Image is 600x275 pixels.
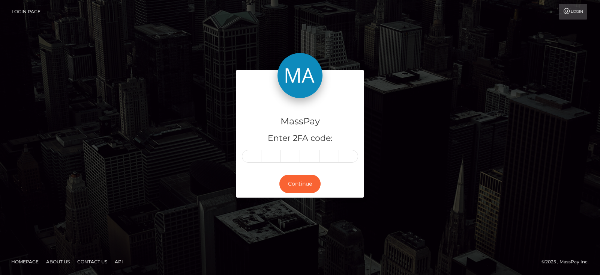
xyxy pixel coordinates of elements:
[74,256,110,267] a: Contact Us
[112,256,126,267] a: API
[43,256,73,267] a: About Us
[8,256,42,267] a: Homepage
[279,175,321,193] button: Continue
[242,133,358,144] h5: Enter 2FA code:
[12,4,40,20] a: Login Page
[541,258,594,266] div: © 2025 , MassPay Inc.
[277,53,322,98] img: MassPay
[559,4,587,20] a: Login
[242,115,358,128] h4: MassPay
